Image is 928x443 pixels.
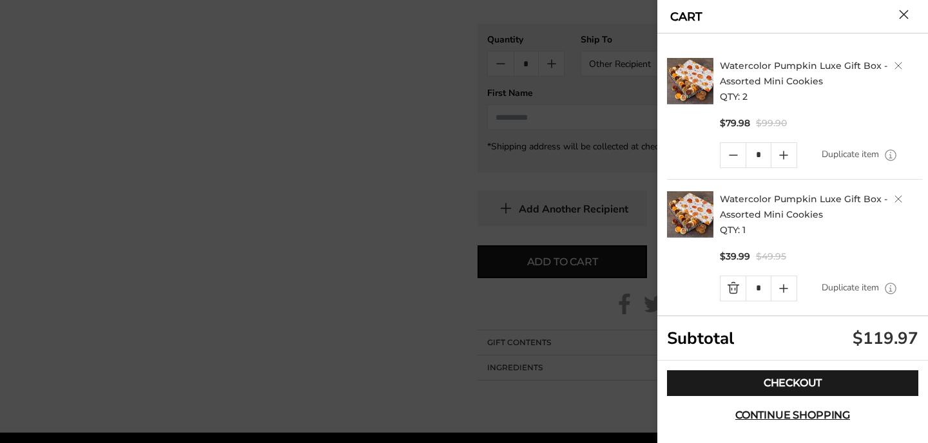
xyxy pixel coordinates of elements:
[720,58,922,104] h2: QTY: 2
[853,327,918,350] div: $119.97
[894,195,902,203] a: Delete product
[720,143,746,167] a: Quantity minus button
[667,402,918,428] button: Continue shopping
[720,191,922,238] h2: QTY: 1
[10,394,133,433] iframe: Sign Up via Text for Offers
[720,60,887,87] a: Watercolor Pumpkin Luxe Gift Box - Assorted Mini Cookies
[756,250,786,263] span: $49.95
[720,276,746,301] a: Quantity minus button
[735,410,850,420] span: Continue shopping
[771,276,797,301] a: Quantity plus button
[746,276,771,301] input: Quantity Input
[720,193,887,220] a: Watercolor Pumpkin Luxe Gift Box - Assorted Mini Cookies
[771,143,797,167] a: Quantity plus button
[822,281,879,295] a: Duplicate item
[667,370,918,396] a: Checkout
[756,117,787,129] span: $99.90
[667,191,713,238] img: C. Krueger's. image
[746,143,771,167] input: Quantity Input
[894,62,902,70] a: Delete product
[822,147,879,162] a: Duplicate item
[670,11,702,23] a: CART
[720,117,750,129] span: $79.98
[667,58,713,104] img: C. Krueger's. image
[899,10,909,19] button: Close cart
[657,316,928,361] div: Subtotal
[720,250,750,263] span: $39.99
